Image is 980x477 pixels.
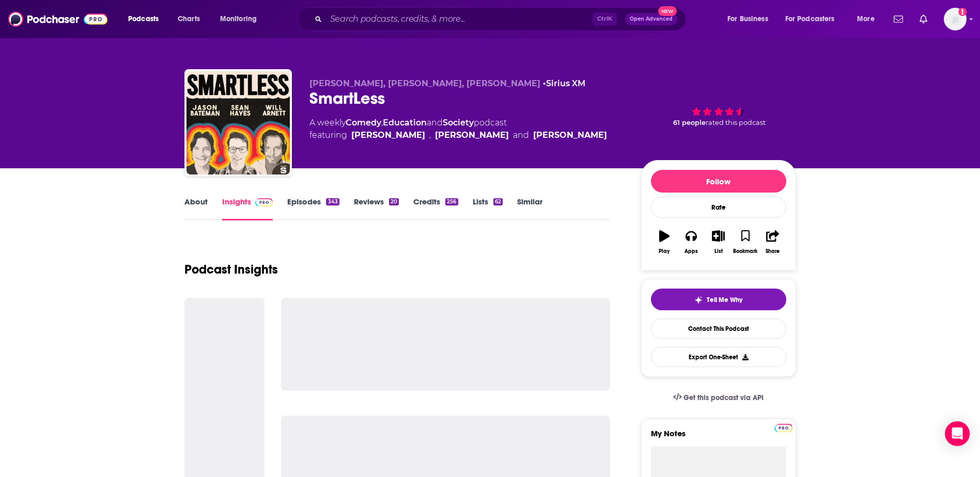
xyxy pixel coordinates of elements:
[287,197,339,220] a: Episodes343
[779,11,850,27] button: open menu
[171,11,206,27] a: Charts
[651,347,786,367] button: Export One-Sheet
[714,248,723,255] div: List
[678,224,705,261] button: Apps
[944,8,967,30] img: User Profile
[683,393,764,402] span: Get this podcast via API
[915,10,931,28] a: Show notifications dropdown
[774,422,792,432] a: Pro website
[184,197,208,220] a: About
[381,118,383,128] span: ,
[413,197,458,220] a: Credits256
[759,224,786,261] button: Share
[665,385,772,410] a: Get this podcast via API
[944,8,967,30] button: Show profile menu
[651,289,786,310] button: tell me why sparkleTell Me Why
[785,12,835,26] span: For Podcasters
[435,129,509,141] a: Jason Bateman
[255,198,273,206] img: Podchaser Pro
[389,198,399,205] div: 20
[733,248,757,255] div: Bookmark
[727,12,768,26] span: For Business
[706,119,766,126] span: rated this podcast
[222,197,273,220] a: InsightsPodchaser Pro
[184,262,278,277] h1: Podcast Insights
[546,78,585,88] a: Sirius XM
[630,17,673,22] span: Open Advanced
[651,319,786,339] a: Contact This Podcast
[658,6,677,16] span: New
[429,129,431,141] span: ,
[593,12,617,26] span: Ctrl K
[517,197,542,220] a: Similar
[533,129,607,141] a: Will Arnett
[707,296,742,304] span: Tell Me Why
[326,198,339,205] div: 343
[850,11,888,27] button: open menu
[128,12,159,26] span: Podcasts
[326,11,593,27] input: Search podcasts, credits, & more...
[427,118,443,128] span: and
[513,129,529,141] span: and
[186,71,290,174] img: SmartLess
[705,224,732,261] button: List
[720,11,781,27] button: open menu
[774,424,792,432] img: Podchaser Pro
[309,117,607,141] div: A weekly podcast
[220,12,257,26] span: Monitoring
[958,8,967,16] svg: Add a profile image
[543,78,585,88] span: •
[8,9,107,29] img: Podchaser - Follow, Share and Rate Podcasts
[694,296,703,304] img: tell me why sparkle
[351,129,425,141] a: Sean Hayes
[354,197,399,220] a: Reviews20
[443,118,474,128] a: Society
[346,118,381,128] a: Comedy
[651,197,786,218] div: Rate
[625,13,677,25] button: Open AdvancedNew
[641,78,796,142] div: 61 peoplerated this podcast
[309,129,607,141] span: featuring
[307,7,696,31] div: Search podcasts, credits, & more...
[673,119,706,126] span: 61 people
[651,224,678,261] button: Play
[945,421,970,446] div: Open Intercom Messenger
[309,78,540,88] span: [PERSON_NAME], [PERSON_NAME], [PERSON_NAME]
[213,11,270,27] button: open menu
[651,428,786,447] label: My Notes
[651,170,786,193] button: Follow
[121,11,172,27] button: open menu
[659,248,670,255] div: Play
[473,197,503,220] a: Lists62
[383,118,427,128] a: Education
[178,12,200,26] span: Charts
[857,12,875,26] span: More
[493,198,503,205] div: 62
[766,248,780,255] div: Share
[685,248,698,255] div: Apps
[890,10,907,28] a: Show notifications dropdown
[445,198,458,205] div: 256
[732,224,759,261] button: Bookmark
[944,8,967,30] span: Logged in as WE_Broadcast1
